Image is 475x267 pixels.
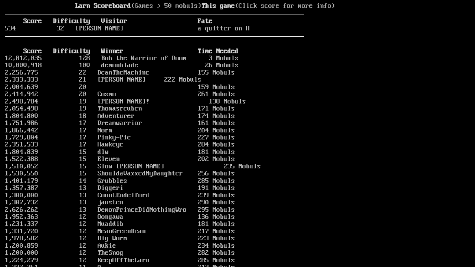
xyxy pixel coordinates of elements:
a: 534 32 [PERSON_NAME] a quitter on H [5,25,250,32]
a: 10,000,918 100 demonblade -26 Mobuls [5,62,239,69]
b: Score Difficulty Visitor Fate [23,17,213,25]
a: 2,004,639 20 --- 159 Mobuls [5,83,235,91]
a: 1,522,388 15 Eleven 202 Mobuls [5,155,235,163]
b: This game [202,2,235,10]
a: 1,231,337 12 Muaddib 181 Mobuls [5,220,235,228]
a: 2,626,262 13 DemonPrinceDidNothingWro 295 Mobuls [5,206,235,214]
a: 1,729,804 17 Pinky-Pie 227 Mobuls [5,134,235,141]
a: 2,333,333 21 [PERSON_NAME] 222 Mobuls [5,76,202,83]
a: 1,978,582 12 Big Worm 223 Mobuls [5,235,235,242]
a: 1,200,859 12 Aukie 234 Mobuls [5,242,235,250]
a: 2,351,533 17 Hawkeye 284 Mobuls [5,141,235,148]
a: 2,256,775 22 DeanTheMachine 155 Mobuls [5,69,235,76]
a: 1,866,442 17 Norm 204 Mobuls [5,127,235,134]
a: 1,357,387 13 Diggeri 191 Mobuls [5,184,235,192]
a: 1,331,720 12 MeanGreenBean 217 Mobuls [5,228,235,235]
a: 1,952,363 12 Oongawa 136 Mobuls [5,213,235,221]
a: 1,307,732 13 jausten 290 Mobuls [5,199,235,206]
a: 1,804,800 18 Adventurer 174 Mobuls [5,112,235,120]
b: Score Difficulty Winner Time Needed [23,47,239,55]
a: 1,804,839 15 dlw 181 Mobuls [5,148,235,156]
a: 2,054,498 19 Thomasreuben 171 Mobuls [5,105,235,112]
a: 12,812,035 128 Rob the Warrior of Doom 3 Mobuls [5,55,239,62]
a: 1,751,986 17 Dreamwarrior 161 Mobuls [5,119,235,127]
a: 2,498,784 19 [PERSON_NAME]! 138 Mobuls [5,98,246,105]
a: 2,414,942 20 Cosmo 261 Mobuls [5,90,235,98]
a: 1,510,052 15 Slow [PERSON_NAME] 235 Mobuls [5,163,261,170]
larn: (Games > 50 mobuls) (Click score for more info) Click on a score for more information ---- Reload... [5,3,304,254]
a: 1,530,550 15 ShouldaVaxxedMyDaughter 256 Mobuls [5,170,235,177]
a: 1,200,000 12 TheSnog 282 Mobuls [5,249,235,257]
a: 1,401,179 14 Grubbles 285 Mobuls [5,177,235,185]
a: 1,300,000 13 CountEndelford 239 Mobuls [5,192,235,199]
b: Larn Scoreboard [75,2,131,10]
